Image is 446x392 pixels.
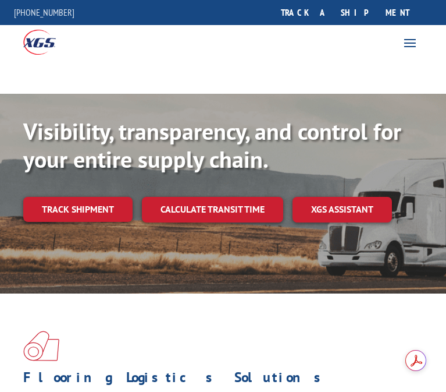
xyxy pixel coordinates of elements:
[23,197,133,221] a: Track shipment
[142,197,283,222] a: Calculate transit time
[292,197,392,222] a: XGS ASSISTANT
[23,331,59,361] img: xgs-icon-total-supply-chain-intelligence-red
[23,116,401,174] b: Visibility, transparency, and control for your entire supply chain.
[14,6,74,18] a: [PHONE_NUMBER]
[23,370,414,390] h1: Flooring Logistics Solutions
